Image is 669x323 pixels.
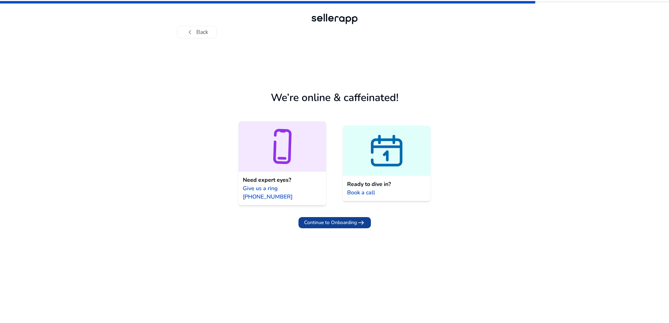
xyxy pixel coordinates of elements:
span: Continue to Onboarding [304,219,357,226]
span: Ready to dive in? [347,180,391,188]
span: chevron_left [186,28,194,36]
span: arrow_right_alt [357,218,365,227]
span: Need expert eyes? [243,176,291,184]
button: chevron_leftBack [177,26,217,38]
span: Give us a ring [PHONE_NUMBER] [243,184,322,201]
h1: We’re online & caffeinated! [271,92,399,104]
a: Need expert eyes?Give us a ring [PHONE_NUMBER] [239,121,326,205]
span: Book a call [347,188,375,197]
button: Continue to Onboardingarrow_right_alt [298,217,371,228]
